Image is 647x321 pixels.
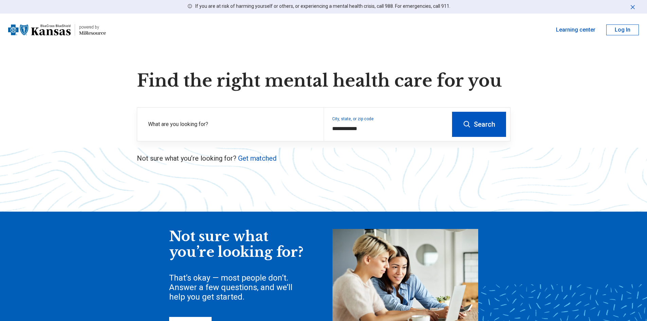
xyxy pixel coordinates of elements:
a: Get matched [238,154,276,162]
div: That’s okay — most people don’t. Answer a few questions, and we’ll help you get started. [169,273,305,302]
button: Log In [606,24,639,35]
p: If you are at risk of harming yourself or others, or experiencing a mental health crisis, call 98... [195,3,450,10]
div: Not sure what you’re looking for? [169,229,305,260]
a: Learning center [556,26,595,34]
h1: Find the right mental health care for you [137,71,510,91]
label: What are you looking for? [148,120,316,128]
a: Blue Cross Blue Shield Kansaspowered by [8,22,106,38]
img: Blue Cross Blue Shield Kansas [8,22,71,38]
div: powered by [79,24,106,30]
button: Search [452,112,506,137]
p: Not sure what you’re looking for? [137,154,510,163]
button: Dismiss [629,3,636,11]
